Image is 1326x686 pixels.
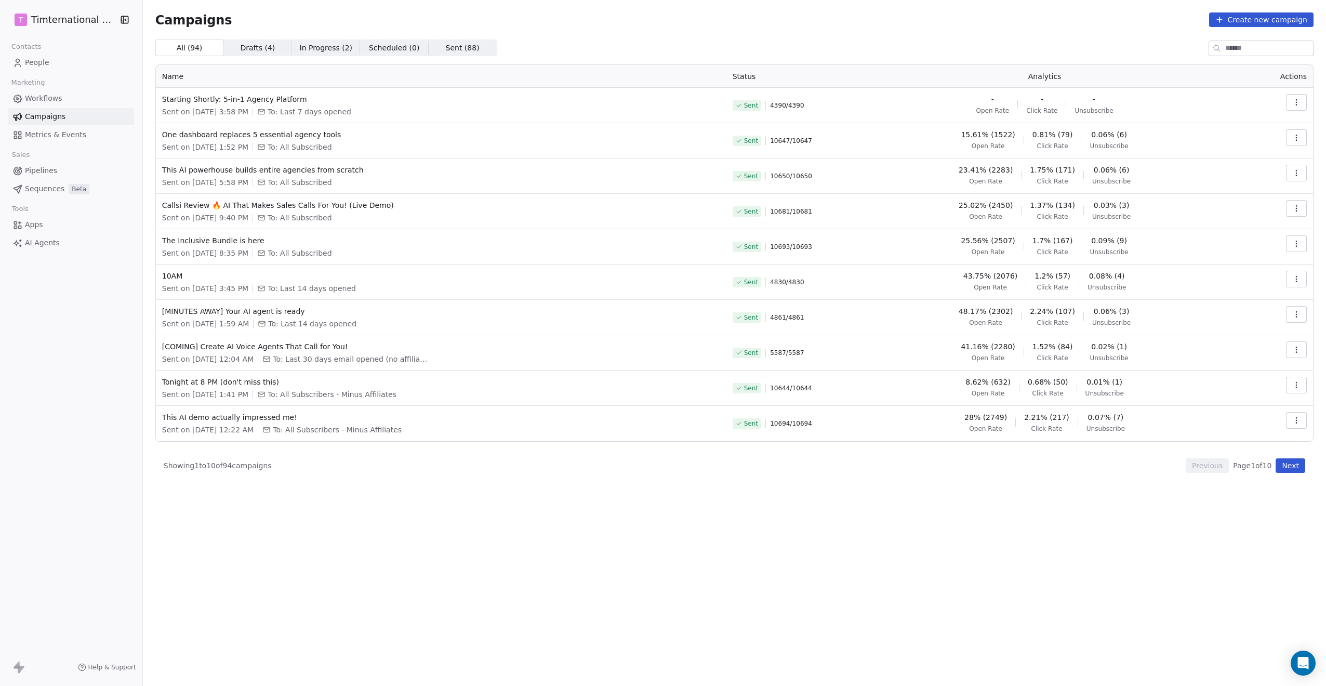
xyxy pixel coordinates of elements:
[1092,177,1131,186] span: Unsubscribe
[964,412,1007,423] span: 28% (2749)
[1092,319,1131,327] span: Unsubscribe
[744,137,758,145] span: Sent
[1032,235,1073,246] span: 1.7% (167)
[770,384,812,392] span: 10644 / 10644
[1028,377,1068,387] span: 0.68% (50)
[162,412,720,423] span: This AI demo actually impressed me!
[446,43,480,54] span: Sent ( 88 )
[25,183,64,194] span: Sequences
[162,354,254,364] span: Sent on [DATE] 12:04 AM
[744,313,758,322] span: Sent
[78,663,136,671] a: Help & Support
[162,142,248,152] span: Sent on [DATE] 1:52 PM
[1088,412,1124,423] span: 0.07% (7)
[1086,377,1122,387] span: 0.01% (1)
[240,43,275,54] span: Drafts ( 4 )
[1094,200,1130,210] span: 0.03% (3)
[268,389,396,400] span: To: All Subscribers - Minus Affiliates
[959,165,1013,175] span: 23.41% (2283)
[1037,354,1068,362] span: Click Rate
[1094,165,1130,175] span: 0.06% (6)
[744,207,758,216] span: Sent
[726,65,856,88] th: Status
[162,425,254,435] span: Sent on [DATE] 12:22 AM
[7,147,34,163] span: Sales
[25,111,65,122] span: Campaigns
[1031,425,1062,433] span: Click Rate
[19,15,23,25] span: T
[162,235,720,246] span: The Inclusive Bundle is here
[273,354,429,364] span: To: Last 30 days email opened (no affiliates)
[300,43,353,54] span: In Progress ( 2 )
[268,283,356,294] span: To: Last 14 days opened
[770,172,812,180] span: 10650 / 10650
[162,107,248,117] span: Sent on [DATE] 3:58 PM
[856,65,1234,88] th: Analytics
[961,235,1015,246] span: 25.56% (2507)
[1032,341,1073,352] span: 1.52% (84)
[162,94,720,104] span: Starting Shortly: 5-in-1 Agency Platform
[8,180,134,197] a: SequencesBeta
[1035,271,1070,281] span: 1.2% (57)
[1037,213,1068,221] span: Click Rate
[7,39,46,55] span: Contacts
[1089,271,1125,281] span: 0.08% (4)
[972,248,1005,256] span: Open Rate
[972,354,1005,362] span: Open Rate
[25,129,86,140] span: Metrics & Events
[770,313,804,322] span: 4861 / 4861
[31,13,116,27] span: Timternational B.V.
[268,319,356,329] span: To: Last 14 days opened
[959,306,1013,316] span: 48.17% (2302)
[1233,460,1271,471] span: Page 1 of 10
[959,200,1013,210] span: 25.02% (2450)
[162,341,720,352] span: [COMING] Create AI Voice Agents That Call for You!
[162,389,248,400] span: Sent on [DATE] 1:41 PM
[8,162,134,179] a: Pipelines
[1032,389,1064,398] span: Click Rate
[744,384,758,392] span: Sent
[25,219,43,230] span: Apps
[8,108,134,125] a: Campaigns
[25,238,60,248] span: AI Agents
[972,389,1005,398] span: Open Rate
[972,142,1005,150] span: Open Rate
[1291,651,1316,676] div: Open Intercom Messenger
[162,271,720,281] span: 10AM
[1091,341,1127,352] span: 0.02% (1)
[744,278,758,286] span: Sent
[8,216,134,233] a: Apps
[268,107,351,117] span: To: Last 7 days opened
[961,129,1015,140] span: 15.61% (1522)
[991,94,994,104] span: -
[7,201,33,217] span: Tools
[1030,200,1075,210] span: 1.37% (134)
[744,101,758,110] span: Sent
[963,271,1017,281] span: 43.75% (2076)
[1024,412,1069,423] span: 2.21% (217)
[744,172,758,180] span: Sent
[1209,12,1314,27] button: Create new campaign
[268,213,331,223] span: To: All Subscribed
[1037,319,1068,327] span: Click Rate
[1037,142,1068,150] span: Click Rate
[162,377,720,387] span: Tonight at 8 PM (don't miss this)
[8,54,134,71] a: People
[1037,283,1068,292] span: Click Rate
[1037,248,1068,256] span: Click Rate
[7,75,49,90] span: Marketing
[1093,94,1095,104] span: -
[162,165,720,175] span: This AI powerhouse builds entire agencies from scratch
[162,319,249,329] span: Sent on [DATE] 1:59 AM
[1091,129,1127,140] span: 0.06% (6)
[162,306,720,316] span: [MINUTES AWAY] Your AI agent is ready
[969,319,1002,327] span: Open Rate
[268,142,331,152] span: To: All Subscribed
[770,349,804,357] span: 5587 / 5587
[976,107,1009,115] span: Open Rate
[164,460,272,471] span: Showing 1 to 10 of 94 campaigns
[1086,425,1125,433] span: Unsubscribe
[155,12,232,27] span: Campaigns
[1075,107,1113,115] span: Unsubscribe
[770,137,812,145] span: 10647 / 10647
